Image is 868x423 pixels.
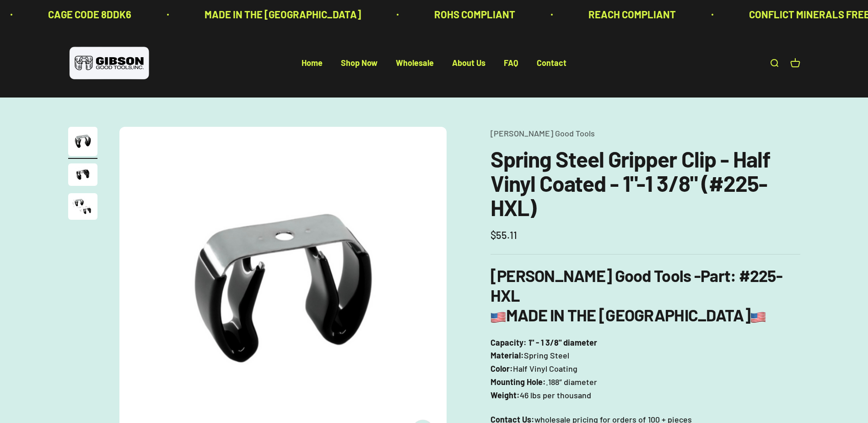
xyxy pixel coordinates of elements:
button: Go to item 2 [68,163,97,189]
p: CAGE CODE 8DDK6 [28,6,112,22]
b: MADE IN THE [GEOGRAPHIC_DATA] [491,305,766,325]
span: Spring Steel [524,349,569,362]
b: Weight: [491,390,520,400]
a: About Us [452,58,485,68]
span: 46 lbs per thousand [520,389,591,402]
b: [PERSON_NAME] Good Tools - [491,266,730,285]
b: Mounting Hole: [491,377,546,387]
a: FAQ [504,58,518,68]
img: close up of a spring steel gripper clip, tool clip, durable, secure holding, Excellent corrosion ... [68,193,97,220]
p: CONFLICT MINERALS FREE [729,6,850,22]
p: REACH COMPLIANT [569,6,656,22]
b: : #225-HXL [491,266,782,305]
a: Contact [537,58,566,68]
p: ROHS COMPLIANT [415,6,496,22]
h1: Spring Steel Gripper Clip - Half Vinyl Coated - 1"-1 3/8" (#225-HXL) [491,147,800,219]
a: Wholesale [396,58,434,68]
b: Material: [491,350,524,360]
button: Go to item 1 [68,127,97,159]
button: Go to item 3 [68,193,97,222]
span: Part [701,266,730,285]
a: Shop Now [341,58,377,68]
img: close up of a spring steel gripper clip, tool clip, durable, secure holding, Excellent corrosion ... [68,163,97,186]
span: .188″ diameter [546,375,597,389]
b: Capacity: 1" - 1 3/8" diameter [491,337,597,347]
a: Home [302,58,323,68]
b: Color: [491,363,513,374]
a: [PERSON_NAME] Good Tools [491,128,595,138]
p: MADE IN THE [GEOGRAPHIC_DATA] [185,6,341,22]
img: Gripper clip, made & shipped from the USA! [68,127,97,156]
span: Half Vinyl Coating [513,362,577,375]
sale-price: $55.11 [491,227,517,243]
